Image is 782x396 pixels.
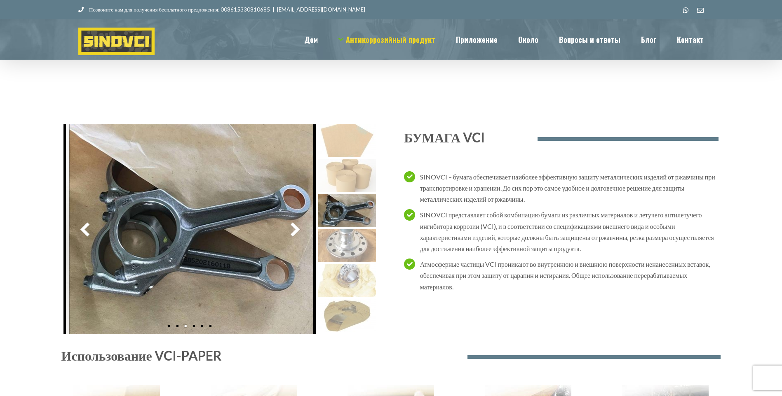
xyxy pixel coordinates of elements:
p: SINOVCI представляет собой комбинацию бумаги из различных материалов и летучего антилетучего инги... [420,209,719,254]
a: Приложение [456,19,498,59]
nav: Главное меню [304,19,704,59]
a: Около [518,19,538,59]
span: Антикоррозийный продукт [346,36,435,43]
a: Дом [304,19,318,59]
span: Блог [641,36,656,43]
p: Атмосферные частицы VCI проникают во внутреннюю и внешнюю поверхности ненанесенных вставок, обесп... [420,259,719,292]
font: Позвоните нам для получения бесплатного предложения: 008615330810685 [89,6,270,13]
span: Дом [304,36,318,43]
img: Логотип SINOVCI [78,28,155,55]
p: SINOVCI – бумага обеспечивает наиболее эффективную защиту металлических изделий от ржавчины при т... [420,171,719,205]
a: Вопросы и ответы [559,19,620,59]
a: [EMAIL_ADDRESS][DOMAIN_NAME] [277,6,365,13]
a: Позвоните нам для получения бесплатного предложения: 008615330810685 [78,6,270,13]
span: Около [518,36,538,43]
span: Приложение [456,36,498,43]
span: Вопросы и ответы [559,36,620,43]
span: Контакт [677,36,704,43]
a: Антикоррозийный продукт [338,19,435,59]
span: БУМАГА VCI [404,129,485,145]
span: Использование VCI-PAPER [61,347,222,363]
a: Блог [641,19,656,59]
a: Контакт [677,19,704,59]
